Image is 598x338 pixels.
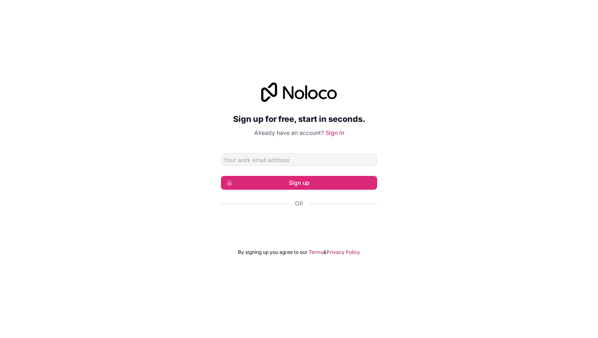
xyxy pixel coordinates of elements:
span: Already have an account? [254,129,324,136]
span: By signing up you agree to our [238,249,308,256]
input: Email address [221,153,377,166]
a: Privacy Policy [327,249,360,256]
button: Sign up [221,176,377,190]
span: & [323,249,327,256]
a: Sign in [325,129,344,136]
span: Or [295,199,303,208]
h2: Sign up for free, start in seconds. [221,112,377,126]
a: Terms [309,249,323,256]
